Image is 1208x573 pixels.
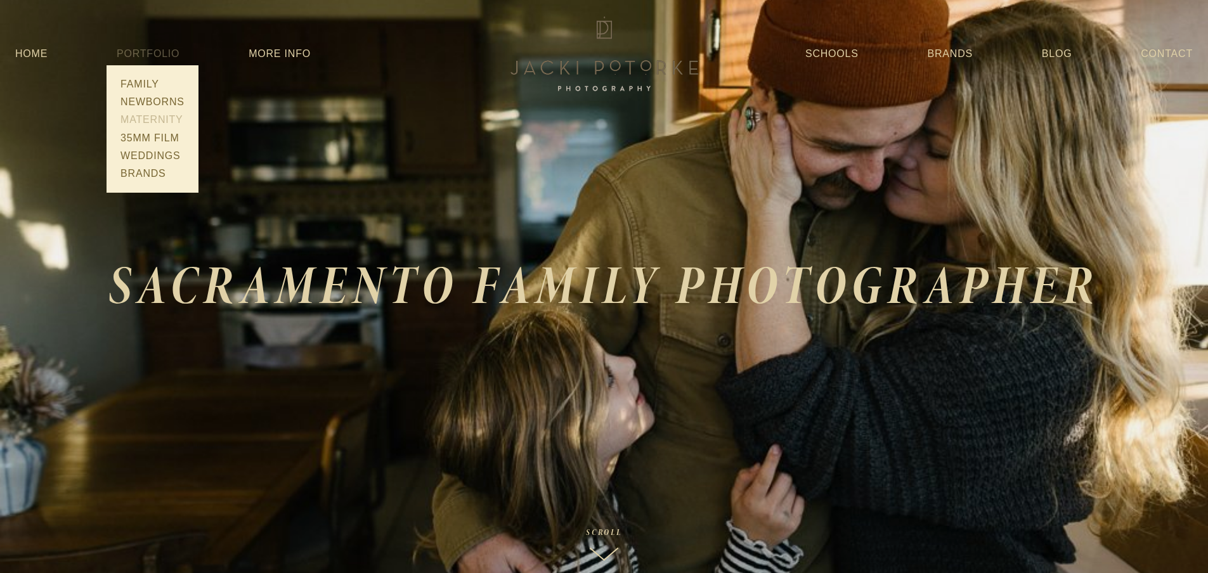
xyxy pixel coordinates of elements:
a: Brands [117,165,188,183]
em: SACRAMENTO FAMILY PHOTOGRAPHER [108,248,1100,321]
a: Blog [1042,42,1072,65]
a: Portfolio [117,48,179,59]
a: More Info [249,42,311,65]
div: Scroll [586,528,622,537]
a: Maternity [117,111,188,129]
a: Newborns [117,93,188,111]
a: Home [15,42,48,65]
img: Jacki Potorke Sacramento Family Photographer [503,13,706,94]
a: Family [117,75,188,93]
a: Contact [1141,42,1193,65]
a: Weddings [117,147,188,165]
a: Brands [928,42,973,65]
a: 35mm Film [117,129,188,147]
a: Schools [805,42,859,65]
